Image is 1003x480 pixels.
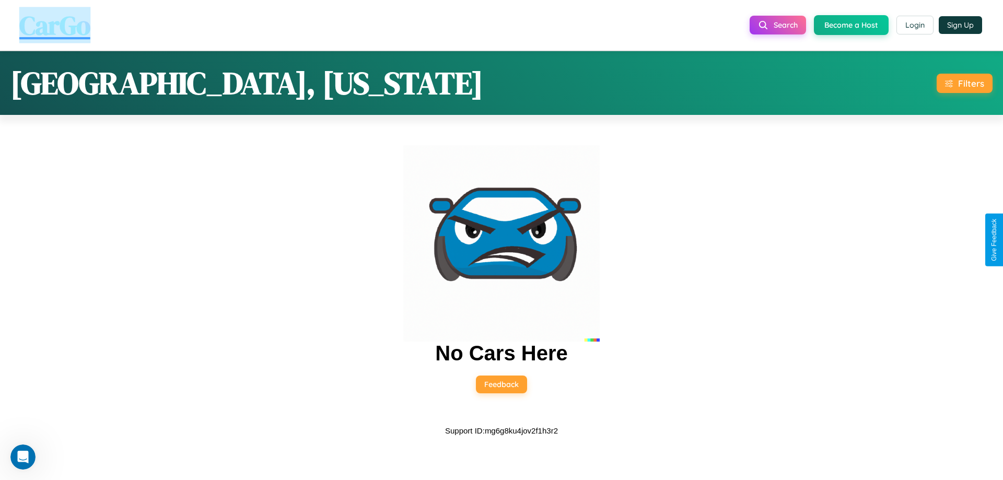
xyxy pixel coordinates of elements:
[435,342,567,365] h2: No Cars Here
[990,219,998,261] div: Give Feedback
[814,15,889,35] button: Become a Host
[896,16,934,34] button: Login
[476,376,527,393] button: Feedback
[19,7,90,43] span: CarGo
[939,16,982,34] button: Sign Up
[958,78,984,89] div: Filters
[937,74,993,93] button: Filters
[10,62,483,104] h1: [GEOGRAPHIC_DATA], [US_STATE]
[774,20,798,30] span: Search
[403,145,600,342] img: car
[445,424,558,438] p: Support ID: mg6g8ku4jov2f1h3r2
[10,444,36,470] iframe: Intercom live chat
[750,16,806,34] button: Search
